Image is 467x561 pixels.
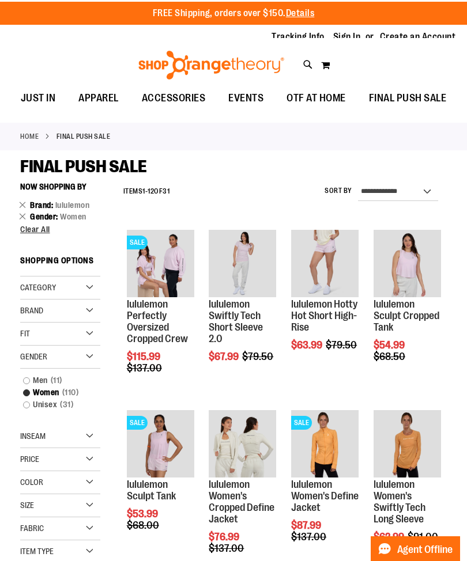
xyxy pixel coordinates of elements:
[374,477,425,522] a: lululemon Women's Swiftly Tech Long Sleeve
[130,84,217,110] a: ACCESSORIES
[20,476,43,485] span: Color
[9,84,67,110] a: JUST IN
[325,184,352,194] label: Sort By
[369,84,447,109] span: FINAL PUSH SALE
[357,84,458,109] a: FINAL PUSH SALE
[209,408,276,477] a: Product image for lululemon Define Jacket Cropped
[48,373,65,385] span: 11
[20,350,47,359] span: Gender
[127,228,194,297] a: lululemon Perfectly Oversized Cropped CrewSALE
[209,408,276,476] img: Product image for lululemon Define Jacket Cropped
[397,543,453,554] span: Agent Offline
[20,249,100,275] strong: Shopping Options
[60,210,86,219] span: Women
[127,297,188,342] a: lululemon Perfectly Oversized Cropped Crew
[374,228,441,297] a: lululemon Sculpt Cropped Tank
[17,397,95,409] a: Unisex31
[20,223,50,232] span: Clear All
[57,130,111,140] strong: FINAL PUSH SALE
[17,385,95,397] a: Women110
[333,29,361,41] a: Sign In
[127,234,148,248] span: SALE
[127,477,176,500] a: lululemon Sculpt Tank
[228,84,263,109] span: EVENTS
[275,84,357,110] a: OTF AT HOME
[59,385,82,397] span: 110
[368,222,447,389] div: product
[20,175,92,195] button: Now Shopping by
[20,155,147,175] span: FINAL PUSH SALE
[374,297,439,331] a: lululemon Sculpt Cropped Tank
[291,477,359,511] a: lululemon Women's Define Jacket
[67,84,130,110] a: APPAREL
[127,414,148,428] span: SALE
[374,408,441,476] img: Product image for lululemon Swiftly Tech Long Sleeve
[20,223,100,232] a: Clear All
[380,29,456,41] a: Create an Account
[291,338,324,349] span: $63.99
[142,185,145,194] span: 1
[209,541,246,552] span: $137.00
[203,222,282,389] div: product
[374,408,441,477] a: Product image for lululemon Swiftly Tech Long Sleeve
[20,499,34,508] span: Size
[272,29,325,41] a: Tracking Info
[30,210,60,219] span: Gender
[127,518,161,529] span: $68.00
[20,304,43,313] span: Brand
[374,228,441,295] img: lululemon Sculpt Cropped Tank
[142,84,206,109] span: ACCESSORIES
[78,84,119,109] span: APPAREL
[148,185,154,194] span: 12
[127,408,194,477] a: Main Image of 1538347SALE
[20,545,54,554] span: Item Type
[209,228,276,295] img: lululemon Swiftly Tech Short Sleeve 2.0
[30,199,55,208] span: Brand
[127,228,194,295] img: lululemon Perfectly Oversized Cropped Crew
[21,84,56,109] span: JUST IN
[291,518,323,529] span: $87.99
[209,349,240,361] span: $67.99
[127,349,162,361] span: $115.99
[20,130,39,140] a: Home
[153,5,315,18] p: FREE Shipping, orders over $150.
[57,397,76,409] span: 31
[137,49,286,78] img: Shop Orangetheory
[121,403,200,559] div: product
[20,281,56,290] span: Category
[20,430,46,439] span: Inseam
[286,6,315,17] a: Details
[291,414,312,428] span: SALE
[285,222,364,378] div: product
[374,338,406,349] span: $54.99
[217,84,275,110] a: EVENTS
[326,338,359,349] span: $79.50
[291,228,359,295] img: lululemon Hotty Hot Short High-Rise
[121,222,200,401] div: product
[291,408,359,476] img: Product image for lululemon Define Jacket
[127,361,164,372] span: $137.00
[242,349,275,361] span: $79.50
[287,84,346,109] span: OTF AT HOME
[371,535,460,561] button: Agent Offline
[20,522,44,531] span: Fabric
[291,529,328,541] span: $137.00
[20,453,39,462] span: Price
[163,185,170,194] span: 31
[127,506,160,518] span: $53.99
[209,529,241,541] span: $76.99
[209,297,263,342] a: lululemon Swiftly Tech Short Sleeve 2.0
[209,228,276,297] a: lululemon Swiftly Tech Short Sleeve 2.0
[374,529,406,541] span: $62.99
[55,199,90,208] span: lululemon
[291,228,359,297] a: lululemon Hotty Hot Short High-Rise
[209,477,274,522] a: lululemon Women's Cropped Define Jacket
[291,408,359,477] a: Product image for lululemon Define JacketSALE
[123,181,170,199] h2: Items - of
[127,408,194,476] img: Main Image of 1538347
[291,297,357,331] a: lululemon Hotty Hot Short High-Rise
[17,373,95,385] a: Men11
[408,529,440,541] span: $91.00
[374,349,407,361] span: $68.50
[20,327,30,336] span: Fit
